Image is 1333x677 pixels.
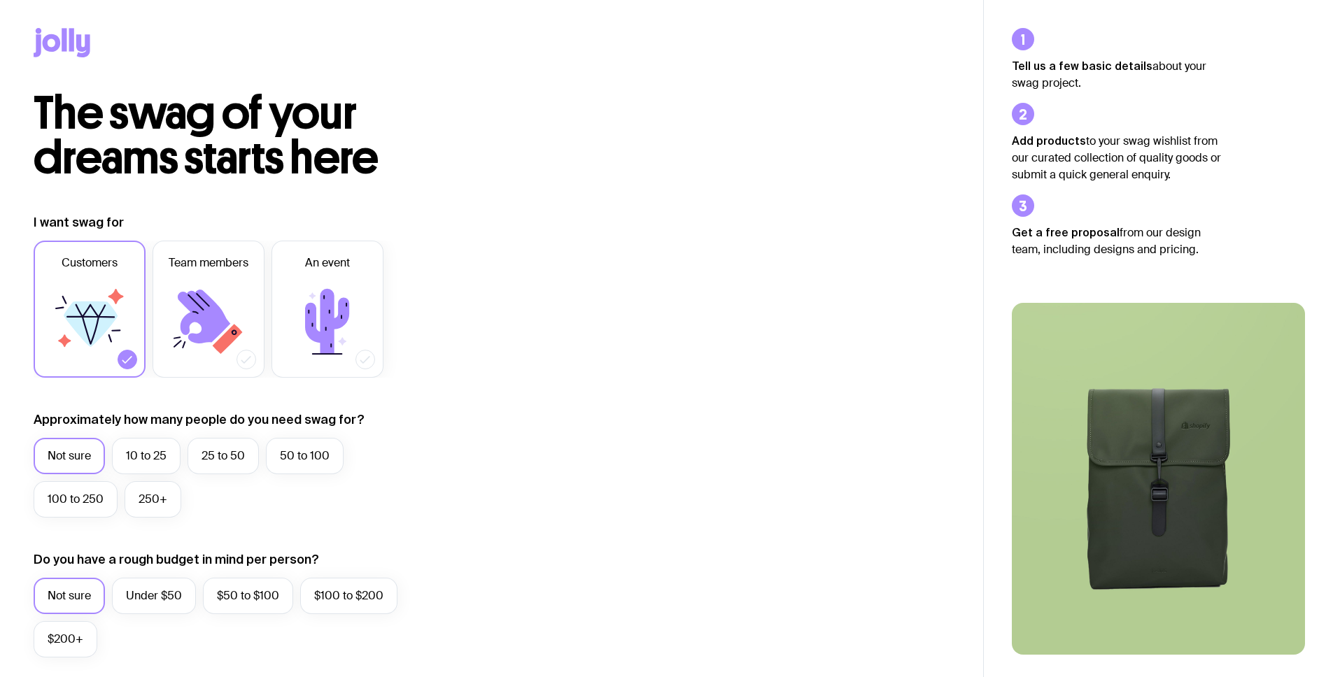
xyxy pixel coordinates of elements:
[62,255,118,271] span: Customers
[34,438,105,474] label: Not sure
[266,438,344,474] label: 50 to 100
[112,578,196,614] label: Under $50
[1012,59,1152,72] strong: Tell us a few basic details
[34,481,118,518] label: 100 to 250
[34,411,365,428] label: Approximately how many people do you need swag for?
[34,85,379,185] span: The swag of your dreams starts here
[125,481,181,518] label: 250+
[34,551,319,568] label: Do you have a rough budget in mind per person?
[1012,134,1086,147] strong: Add products
[112,438,181,474] label: 10 to 25
[34,214,124,231] label: I want swag for
[188,438,259,474] label: 25 to 50
[1012,224,1222,258] p: from our design team, including designs and pricing.
[1012,132,1222,183] p: to your swag wishlist from our curated collection of quality goods or submit a quick general enqu...
[1012,226,1120,238] strong: Get a free proposal
[34,578,105,614] label: Not sure
[169,255,248,271] span: Team members
[34,621,97,657] label: $200+
[305,255,350,271] span: An event
[1012,57,1222,92] p: about your swag project.
[203,578,293,614] label: $50 to $100
[300,578,397,614] label: $100 to $200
